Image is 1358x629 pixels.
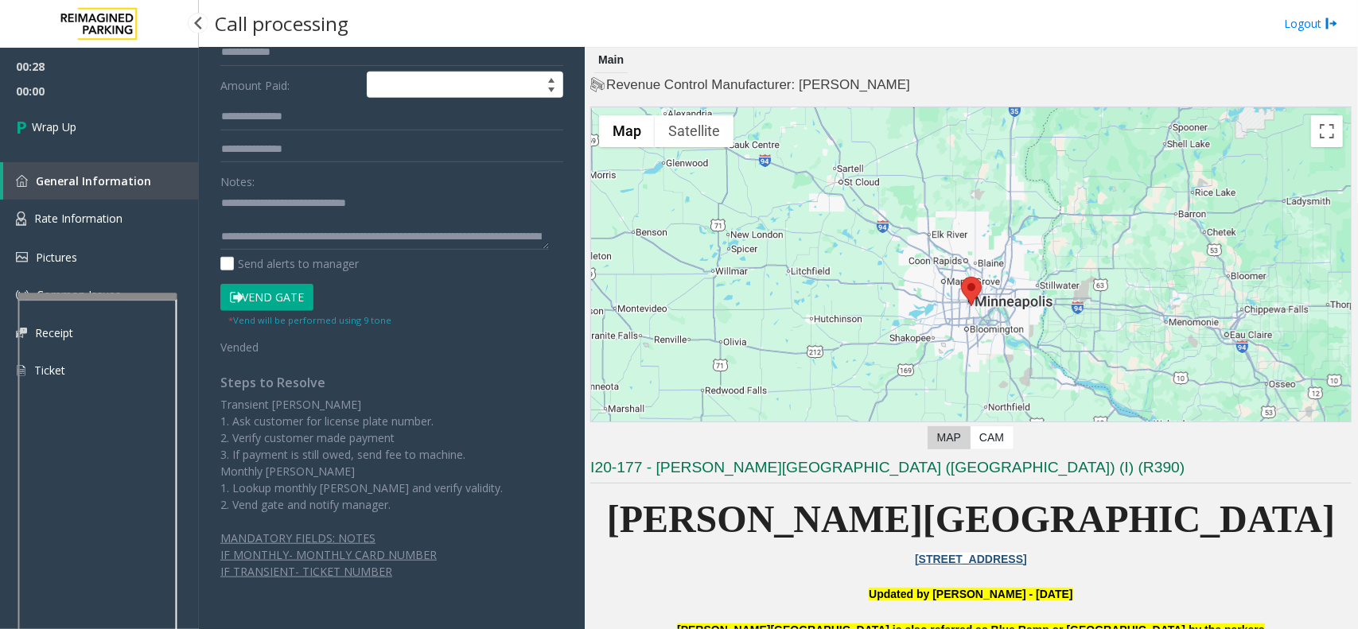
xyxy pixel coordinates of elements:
[961,277,982,306] div: 800 East 28th Street, Minneapolis, MN
[599,115,655,147] button: Show street map
[540,85,562,98] span: Decrease value
[220,547,437,562] span: IF MONTHLY- MONTHLY CARD NUMBER
[1311,115,1343,147] button: Toggle fullscreen view
[37,287,121,302] span: Common Issues
[540,72,562,85] span: Increase value
[16,328,27,338] img: 'icon'
[207,4,356,43] h3: Call processing
[220,396,563,513] p: Transient [PERSON_NAME] 1. Ask customer for license plate number. 2. Verify customer made payment...
[594,48,628,73] div: Main
[16,252,28,262] img: 'icon'
[16,212,26,226] img: 'icon'
[928,426,971,449] label: Map
[970,426,1014,449] label: CAM
[220,255,359,272] label: Send alerts to manager
[915,553,1027,565] a: [STREET_ADDRESS]
[16,175,28,187] img: 'icon'
[16,363,26,378] img: 'icon'
[32,118,76,135] span: Wrap Up
[220,530,375,546] span: MANDATORY FIELDS: NOTES
[36,173,151,188] span: General Information
[220,340,259,355] span: Vended
[590,76,1352,95] h4: Revenue Control Manufacturer: [PERSON_NAME]
[590,457,1352,483] h3: I20-177 - [PERSON_NAME][GEOGRAPHIC_DATA] ([GEOGRAPHIC_DATA]) (I) (R390)
[216,72,363,99] label: Amount Paid:
[1284,15,1338,32] a: Logout
[16,289,29,301] img: 'icon'
[655,115,733,147] button: Show satellite imagery
[869,588,1072,600] font: Updated by [PERSON_NAME] - [DATE]
[220,564,392,579] span: IF TRANSIENT- TICKET NUMBER
[607,498,1336,540] span: [PERSON_NAME][GEOGRAPHIC_DATA]
[220,284,313,311] button: Vend Gate
[1325,15,1338,32] img: logout
[220,375,563,390] h4: Steps to Resolve
[34,211,123,226] span: Rate Information
[36,250,77,265] span: Pictures
[220,168,255,190] label: Notes:
[228,314,391,326] small: Vend will be performed using 9 tone
[3,162,199,200] a: General Information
